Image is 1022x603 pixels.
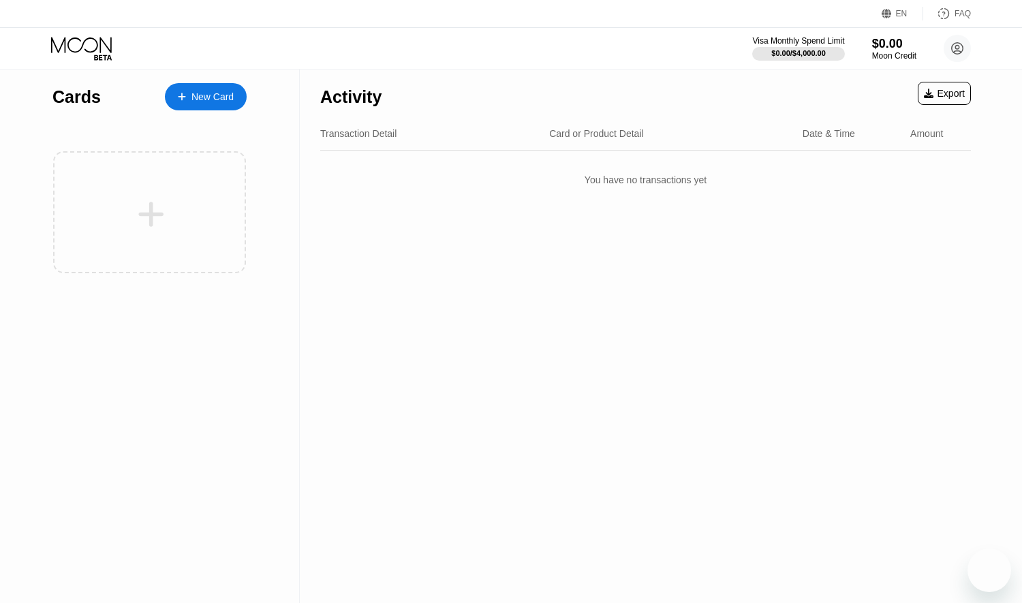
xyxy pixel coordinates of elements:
[191,91,234,103] div: New Card
[320,161,971,199] div: You have no transactions yet
[896,9,908,18] div: EN
[967,548,1011,592] iframe: Button to launch messaging window
[803,128,855,139] div: Date & Time
[752,36,844,61] div: Visa Monthly Spend Limit$0.00/$4,000.00
[872,37,916,51] div: $0.00
[910,128,943,139] div: Amount
[165,83,247,110] div: New Card
[918,82,971,105] div: Export
[955,9,971,18] div: FAQ
[320,87,382,107] div: Activity
[924,88,965,99] div: Export
[52,87,101,107] div: Cards
[771,49,826,57] div: $0.00 / $4,000.00
[320,128,397,139] div: Transaction Detail
[923,7,971,20] div: FAQ
[752,36,844,46] div: Visa Monthly Spend Limit
[549,128,644,139] div: Card or Product Detail
[872,37,916,61] div: $0.00Moon Credit
[872,51,916,61] div: Moon Credit
[882,7,923,20] div: EN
